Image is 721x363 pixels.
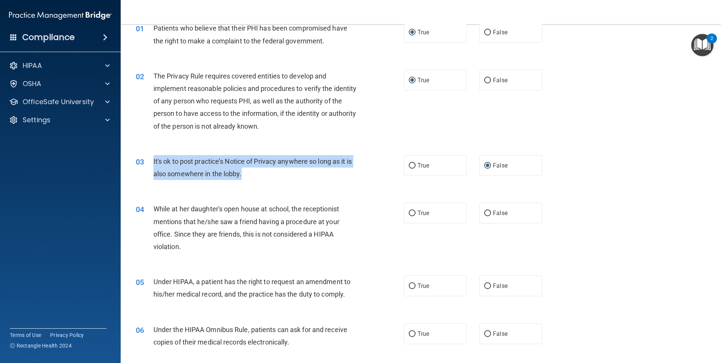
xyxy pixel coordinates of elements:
[417,330,429,337] span: True
[23,97,94,106] p: OfficeSafe University
[691,34,713,56] button: Open Resource Center, 2 new notifications
[50,331,84,339] a: Privacy Policy
[493,162,508,169] span: False
[9,97,110,106] a: OfficeSafe University
[484,30,491,35] input: False
[23,79,41,88] p: OSHA
[10,342,72,349] span: Ⓒ Rectangle Health 2024
[136,72,144,81] span: 02
[136,326,144,335] span: 06
[493,77,508,84] span: False
[484,163,491,169] input: False
[417,77,429,84] span: True
[136,205,144,214] span: 04
[409,30,416,35] input: True
[153,326,347,346] span: Under the HIPAA Omnibus Rule, patients can ask for and receive copies of their medical records el...
[9,115,110,125] a: Settings
[136,24,144,33] span: 01
[484,283,491,289] input: False
[153,24,347,45] span: Patients who believe that their PHI has been compromised have the right to make a complaint to th...
[493,330,508,337] span: False
[493,29,508,36] span: False
[153,72,357,130] span: The Privacy Rule requires covered entities to develop and implement reasonable policies and proce...
[484,331,491,337] input: False
[153,205,339,251] span: While at her daughter's open house at school, the receptionist mentions that he/she saw a friend ...
[417,282,429,289] span: True
[417,209,429,217] span: True
[22,32,75,43] h4: Compliance
[493,209,508,217] span: False
[710,38,713,48] div: 2
[417,29,429,36] span: True
[23,115,51,125] p: Settings
[136,278,144,287] span: 05
[23,61,42,70] p: HIPAA
[484,211,491,216] input: False
[409,163,416,169] input: True
[409,331,416,337] input: True
[153,157,352,178] span: It's ok to post practice’s Notice of Privacy anywhere so long as it is also somewhere in the lobby.
[493,282,508,289] span: False
[409,211,416,216] input: True
[10,331,41,339] a: Terms of Use
[136,157,144,166] span: 03
[591,309,712,340] iframe: Drift Widget Chat Controller
[9,8,112,23] img: PMB logo
[9,61,110,70] a: HIPAA
[409,283,416,289] input: True
[9,79,110,88] a: OSHA
[417,162,429,169] span: True
[153,278,350,298] span: Under HIPAA, a patient has the right to request an amendment to his/her medical record, and the p...
[484,78,491,83] input: False
[409,78,416,83] input: True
